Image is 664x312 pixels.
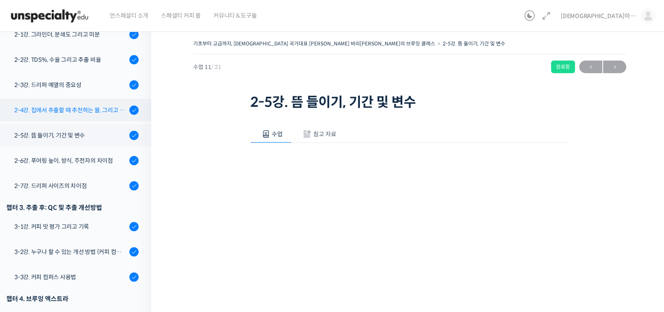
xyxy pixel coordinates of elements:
[561,12,636,20] span: [DEMOGRAPHIC_DATA]이라부러
[193,64,221,70] span: 수업 11
[14,30,127,39] div: 2-1강. 그라인더, 분쇄도 그리고 미분
[250,94,570,110] h1: 2-5강. 뜸 들이기, 기간 및 변수
[130,255,140,262] span: 설정
[272,130,283,138] span: 수업
[579,61,602,73] span: ←
[579,61,602,73] a: ←이전
[211,63,221,71] span: / 21
[603,61,626,73] a: 다음→
[14,247,127,256] div: 3-2강. 누구나 할 수 있는 개선 방법 (커피 컴퍼스)
[443,40,505,47] a: 2-5강. 뜸 들이기, 기간 및 변수
[551,61,575,73] div: 완료함
[26,255,31,262] span: 홈
[77,255,87,262] span: 대화
[14,156,127,165] div: 2-6강. 푸어링 높이, 방식, 주전자의 차이점
[14,272,127,282] div: 3-3강. 커피 컴퍼스 사용법
[6,293,139,304] div: 챕터 4. 브루잉 엑스트라
[193,40,435,47] a: 기초부터 고급까지, [DEMOGRAPHIC_DATA] 국가대표 [PERSON_NAME] 바리[PERSON_NAME]의 브루잉 클래스
[14,222,127,231] div: 3-1강. 커피 맛 평가 그리고 기록
[6,202,139,213] div: 챕터 3. 추출 후: QC 및 추출 개선방법
[85,242,88,249] span: 1
[55,242,108,263] a: 1대화
[14,131,127,140] div: 2-5강. 뜸 들이기, 기간 및 변수
[14,106,127,115] div: 2-4강. 집에서 추출할 때 추천하는 물, 그리고 이유
[14,181,127,190] div: 2-7강. 드리퍼 사이즈의 차이점
[108,242,161,263] a: 설정
[14,55,127,64] div: 2-2강. TDS%, 수율 그리고 추출 비율
[3,242,55,263] a: 홈
[14,80,127,90] div: 2-3강. 드리퍼 예열의 중요성
[313,130,336,138] span: 참고 자료
[603,61,626,73] span: →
